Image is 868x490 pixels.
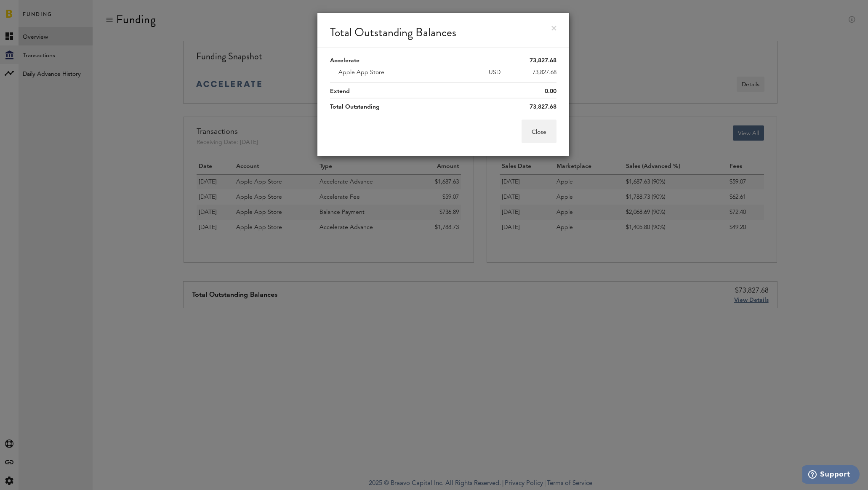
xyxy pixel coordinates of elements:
div: 73,827.68 [330,103,556,111]
div: 73,827.68 [330,56,556,65]
div: Total Outstanding Balances [317,13,569,48]
div: Total Outstanding [330,103,380,111]
iframe: Opens a widget where you can find more information [802,465,860,486]
div: Accelerate [330,56,359,65]
div: Extend [330,87,350,96]
td: Apple App Store [330,65,466,80]
td: USD [466,65,511,80]
td: 73,827.68 [511,65,556,80]
div: 0.00 [330,87,556,96]
button: Close [522,120,556,143]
